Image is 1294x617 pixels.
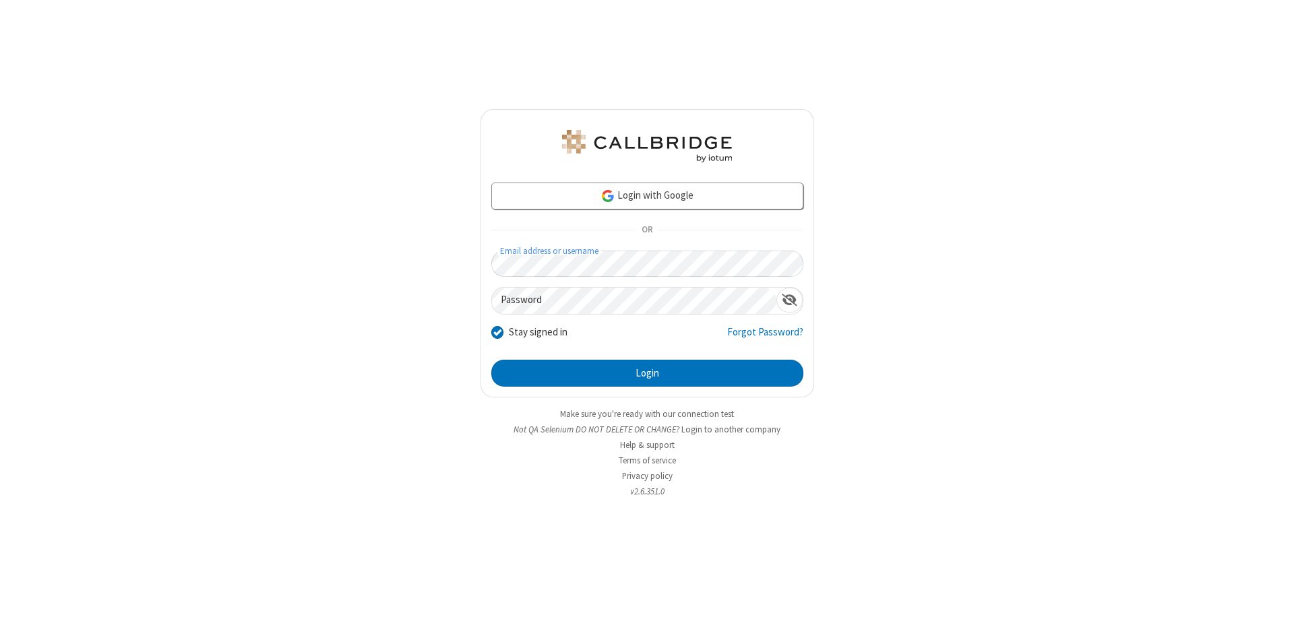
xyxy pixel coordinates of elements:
a: Help & support [620,439,675,451]
img: QA Selenium DO NOT DELETE OR CHANGE [559,130,735,162]
a: Terms of service [619,455,676,466]
a: Login with Google [491,183,803,209]
a: Privacy policy [622,470,673,482]
input: Password [492,288,776,314]
input: Email address or username [491,251,803,277]
a: Make sure you're ready with our connection test [560,408,734,420]
img: google-icon.png [600,189,615,203]
li: v2.6.351.0 [481,485,814,498]
label: Stay signed in [509,325,567,340]
div: Show password [776,288,803,313]
a: Forgot Password? [727,325,803,350]
button: Login to another company [681,423,780,436]
span: OR [636,221,658,240]
li: Not QA Selenium DO NOT DELETE OR CHANGE? [481,423,814,436]
button: Login [491,360,803,387]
